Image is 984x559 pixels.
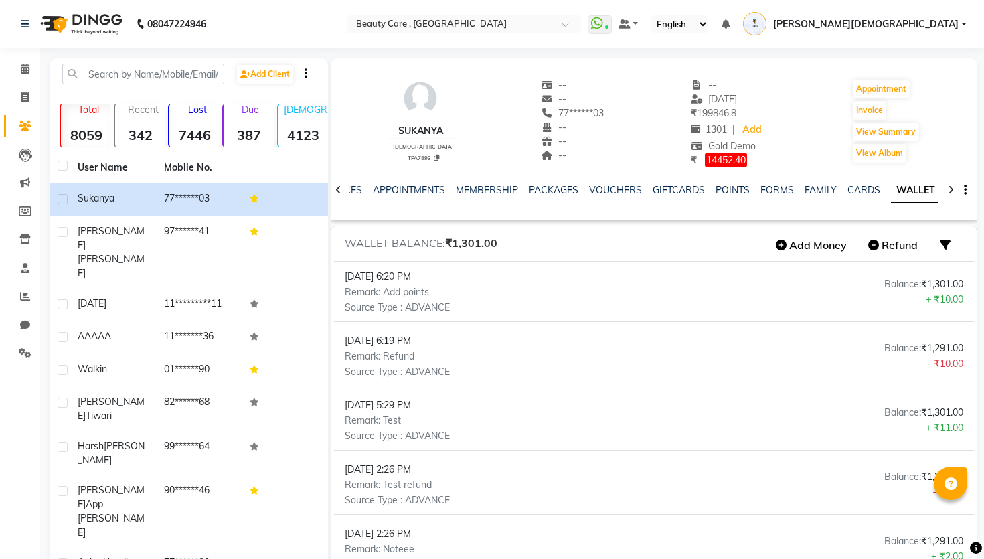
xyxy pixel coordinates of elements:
p: Source Type : ADVANCE [334,429,450,445]
a: VOUCHERS [589,184,642,196]
span: walkin [78,363,107,375]
th: User Name [70,153,156,183]
span: ₹ [691,154,697,166]
span: 1301 [691,123,727,135]
p: Source Type : ADVANCE [334,493,450,509]
input: Search by Name/Mobile/Email/Code [62,64,224,84]
p: : [884,470,974,485]
span: [PERSON_NAME] [78,253,145,279]
a: FAMILY [805,184,837,196]
button: Add Money [769,234,853,256]
p: : [884,534,974,550]
a: PACKAGES [529,184,578,196]
a: CARDS [847,184,880,196]
button: View Album [853,144,906,163]
p: + ₹10.00 [884,293,974,308]
span: App [PERSON_NAME] [78,498,145,538]
span: [PERSON_NAME] [78,396,145,422]
span: -- [541,93,566,105]
a: FORMS [760,184,794,196]
span: ₹1,291.00 [921,342,963,354]
span: [DATE] [691,93,737,105]
strong: 342 [115,127,165,143]
p: Lost [175,104,220,116]
img: logo [34,5,126,43]
span: -- [691,79,716,91]
strong: 387 [224,127,274,143]
p: Recent [120,104,165,116]
p: [DATE] 6:20 PM [334,270,450,285]
span: [PERSON_NAME][DEMOGRAPHIC_DATA] [773,17,959,31]
span: Harsh [78,440,104,452]
span: ₹1,291.00 [921,535,963,547]
b: 08047224946 [147,5,206,43]
span: Balance [884,471,919,483]
span: [DEMOGRAPHIC_DATA] [393,143,454,150]
span: [PERSON_NAME] [78,440,145,466]
span: Balance [884,406,919,418]
button: View Summary [853,123,919,141]
a: POINTS [716,184,750,196]
span: Balance [884,535,919,547]
h5: WALLET BALANCE: [345,234,497,250]
div: TPA7893 [393,153,454,162]
a: Add [740,121,764,139]
p: Remark: Test refund [334,478,450,493]
span: -- [541,149,566,161]
p: + ₹11.00 [884,421,974,436]
p: Source Type : ADVANCE [334,301,450,316]
p: Remark: Add points [334,285,450,301]
p: [DEMOGRAPHIC_DATA] [284,104,329,116]
p: [DATE] 2:26 PM [334,463,450,478]
span: | [732,123,735,137]
p: [DATE] 5:29 PM [334,398,450,414]
a: WALLET [891,179,940,203]
span: [DATE] [78,297,106,309]
span: tiwari [86,410,112,422]
p: Remark: Noteee [334,542,450,558]
span: ₹1,301.00 [921,406,963,418]
p: : [884,277,974,293]
p: - ₹1.00 [884,485,974,501]
button: Appointment [853,80,910,98]
p: Remark: Test [334,414,450,429]
span: ₹1,301.00 [921,278,963,290]
img: Ankit Jain [743,12,766,35]
span: -- [541,135,566,147]
span: ₹1,290.00 [921,471,963,483]
a: MEMBERSHIP [456,184,518,196]
span: 14452.40 [705,153,747,167]
img: avatar [400,78,440,118]
p: [DATE] 6:19 PM [334,334,450,349]
button: Invoice [853,101,886,120]
span: AAAAA [78,330,111,342]
strong: 8059 [61,127,111,143]
p: [DATE] 2:26 PM [334,527,450,542]
p: : [884,341,974,357]
span: [PERSON_NAME] [78,225,145,251]
p: Remark: Refund [334,349,450,365]
a: APPOINTMENTS [373,184,445,196]
p: - ₹10.00 [884,357,974,372]
a: Add Client [237,65,293,84]
p: Source Type : ADVANCE [334,365,450,380]
span: -- [541,79,566,91]
a: GIFTCARDS [653,184,705,196]
span: -- [541,121,566,133]
span: Balance [884,342,919,354]
span: Sukanya [78,192,114,204]
span: Balance [884,278,919,290]
p: Due [226,104,274,116]
th: Mobile No. [156,153,242,183]
strong: 4123 [278,127,329,143]
span: 199846.8 [691,107,736,119]
span: ₹1,301.00 [445,236,497,250]
p: : [884,406,974,421]
span: ₹ [691,107,697,119]
p: Total [66,104,111,116]
span: [PERSON_NAME] [78,484,145,510]
strong: 7446 [169,127,220,143]
div: Sukanya [388,124,454,138]
span: Gold Demo [691,140,756,152]
button: Refund [862,234,924,256]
